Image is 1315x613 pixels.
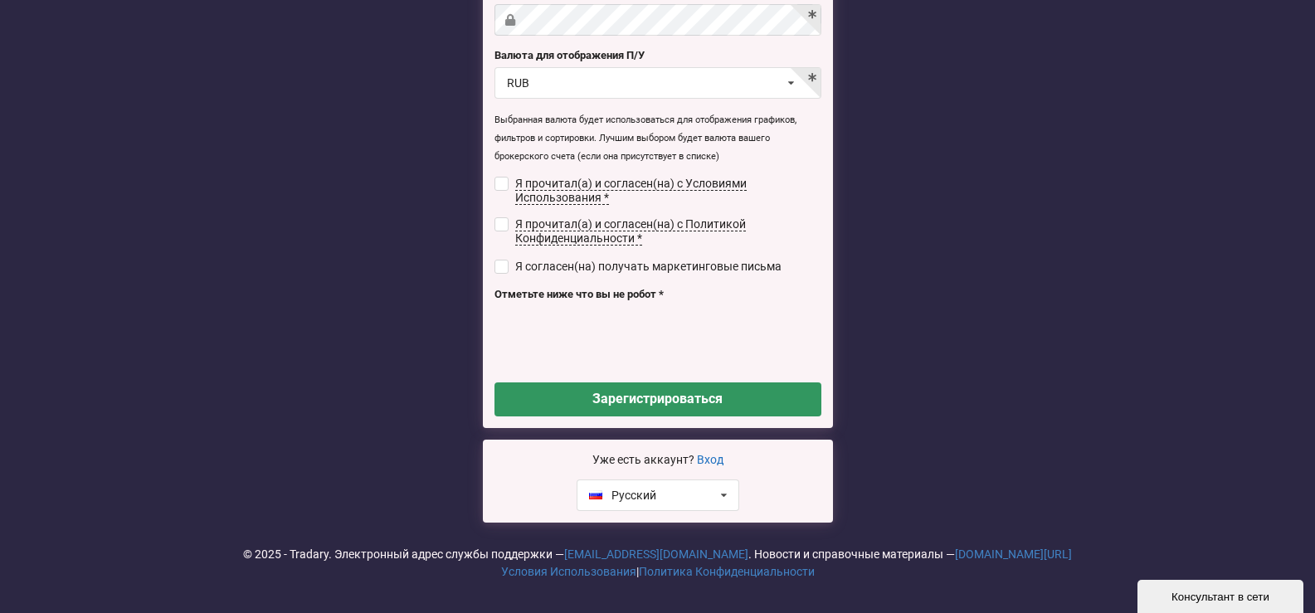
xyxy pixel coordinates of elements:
iframe: reCAPTCHA [494,306,747,371]
div: Русский [589,489,656,501]
a: [EMAIL_ADDRESS][DOMAIN_NAME] [564,547,748,561]
small: Выбранная валюта будет использоваться для отображения графиков, фильтров и сортировки. Лучшим выб... [494,114,796,162]
label: Я согласен(на) получать маркетинговые письма [494,260,782,274]
iframe: chat widget [1137,577,1307,613]
a: Условия Использования [501,565,636,578]
div: RUB [507,77,529,89]
div: © 2025 - Tradary. Электронный адрес службы поддержки — . Новости и справочные материалы — | [12,546,1303,581]
p: Уже есть аккаунт? [494,451,821,468]
span: Я прочитал(а) и согласен(на) с Условиями Использования * [515,177,747,205]
button: Зарегистрироваться [494,382,821,416]
a: [DOMAIN_NAME][URL] [955,547,1072,561]
label: Валюта для отображения П/У [494,47,821,64]
label: Отметьте ниже что вы не робот * [494,286,821,303]
a: Политика Конфиденциальности [639,565,815,578]
a: Вход [697,453,723,466]
span: Я прочитал(а) и согласен(на) с Политикой Конфиденциальности * [515,217,746,246]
